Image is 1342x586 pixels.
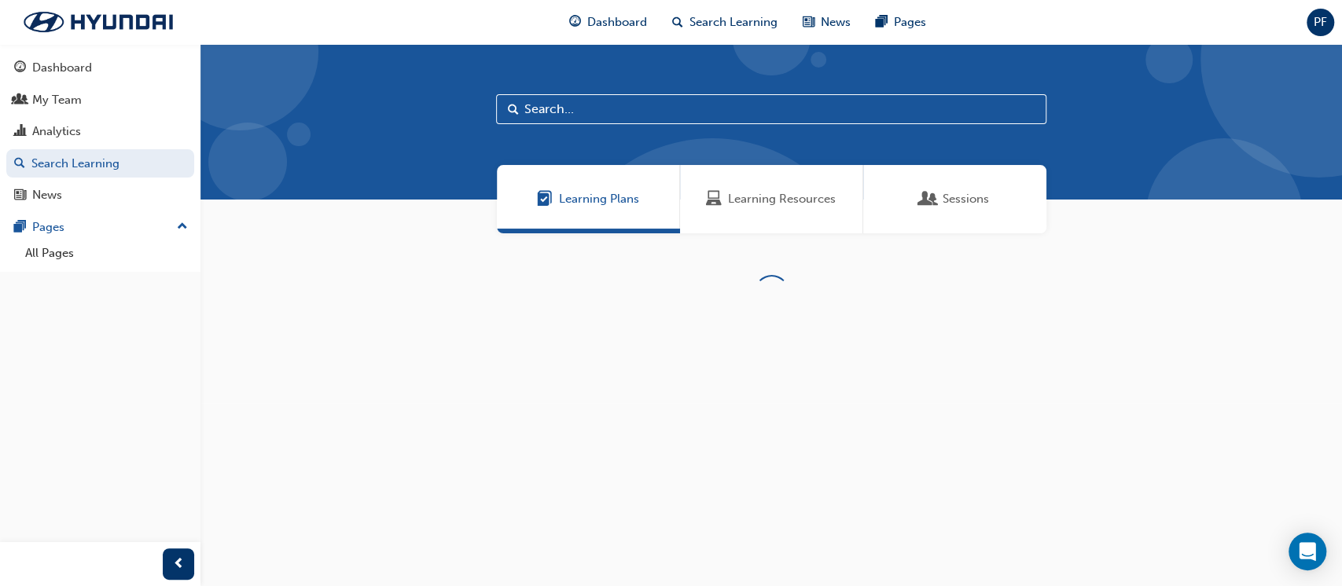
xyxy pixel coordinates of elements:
[14,125,26,139] span: chart-icon
[672,13,683,32] span: search-icon
[6,149,194,178] a: Search Learning
[6,86,194,115] a: My Team
[14,157,25,171] span: search-icon
[32,186,62,204] div: News
[1307,9,1334,36] button: PF
[14,61,26,75] span: guage-icon
[14,189,26,203] span: news-icon
[32,91,82,109] div: My Team
[1314,13,1327,31] span: PF
[943,190,989,208] span: Sessions
[894,13,926,31] span: Pages
[508,101,519,119] span: Search
[569,13,581,32] span: guage-icon
[660,6,790,38] a: search-iconSearch Learning
[706,190,722,208] span: Learning Resources
[14,221,26,235] span: pages-icon
[6,181,194,210] a: News
[496,94,1046,124] input: Search...
[559,190,639,208] span: Learning Plans
[803,13,814,32] span: news-icon
[728,190,836,208] span: Learning Resources
[921,190,936,208] span: Sessions
[6,53,194,82] a: Dashboard
[177,217,188,237] span: up-icon
[557,6,660,38] a: guage-iconDashboard
[32,59,92,77] div: Dashboard
[497,165,680,233] a: Learning PlansLearning Plans
[863,6,939,38] a: pages-iconPages
[876,13,888,32] span: pages-icon
[32,218,64,236] div: Pages
[6,213,194,242] button: Pages
[680,165,863,233] a: Learning ResourcesLearning Resources
[863,165,1046,233] a: SessionsSessions
[8,5,189,38] img: Trak
[587,13,647,31] span: Dashboard
[14,93,26,108] span: people-icon
[6,50,194,213] button: DashboardMy TeamAnalyticsSearch LearningNews
[173,555,185,574] span: prev-icon
[6,117,194,146] a: Analytics
[790,6,863,38] a: news-iconNews
[1289,533,1326,570] div: Open Intercom Messenger
[537,190,553,208] span: Learning Plans
[689,13,778,31] span: Search Learning
[821,13,851,31] span: News
[32,123,81,141] div: Analytics
[19,241,194,266] a: All Pages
